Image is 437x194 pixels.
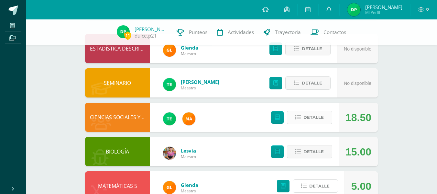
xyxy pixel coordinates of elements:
div: 18.50 [345,103,371,132]
span: Detalle [302,77,322,89]
img: 266030d5bbfb4fab9f05b9da2ad38396.png [182,112,195,125]
span: Maestro [181,188,198,194]
span: No disponible [344,46,371,51]
span: Punteos [189,29,207,36]
span: Detalle [309,180,330,192]
span: Detalle [302,43,322,55]
a: Contactos [306,19,351,45]
a: Glenda [181,44,198,51]
a: Punteos [172,19,212,45]
span: Mi Perfil [365,10,402,15]
span: Maestro [181,51,198,56]
a: Trayectoria [259,19,306,45]
div: BIOLOGÍA [85,137,150,166]
img: e8319d1de0642b858999b202df7e829e.png [163,147,176,160]
span: Maestro [181,154,196,159]
button: Detalle [285,42,331,55]
div: SEMINARIO [85,68,150,97]
a: [PERSON_NAME] [181,79,219,85]
span: No disponible [344,81,371,86]
span: Detalle [303,111,324,123]
span: [PERSON_NAME] [365,4,402,10]
img: 43d3dab8d13cc64d9a3940a0882a4dc3.png [163,78,176,91]
a: [PERSON_NAME] [135,26,167,32]
button: Detalle [293,179,338,193]
img: 4da7daf102996d5584462b3331ec5ef1.png [117,25,130,38]
a: Actividades [212,19,259,45]
span: Maestro [181,85,219,91]
span: Contactos [323,29,346,36]
button: Detalle [285,76,331,90]
button: Detalle [287,111,332,124]
span: Detalle [303,146,324,158]
img: 7115e4ef1502d82e30f2a52f7cb22b3f.png [163,44,176,57]
span: Actividades [228,29,254,36]
div: ESTADÍSTICA DESCRIPTIVA [85,34,150,63]
img: 43d3dab8d13cc64d9a3940a0882a4dc3.png [163,112,176,125]
a: Lesvia [181,147,196,154]
span: 11 [124,31,131,40]
button: Detalle [287,145,332,158]
div: 15.00 [345,137,371,166]
a: Glenda [181,182,198,188]
img: 7115e4ef1502d82e30f2a52f7cb22b3f.png [163,181,176,194]
a: dulce.p21 [135,32,157,39]
img: 4da7daf102996d5584462b3331ec5ef1.png [347,3,360,16]
span: Trayectoria [275,29,301,36]
div: CIENCIAS SOCIALES Y FORMACIÓN CIUDADANA 5 [85,103,150,132]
